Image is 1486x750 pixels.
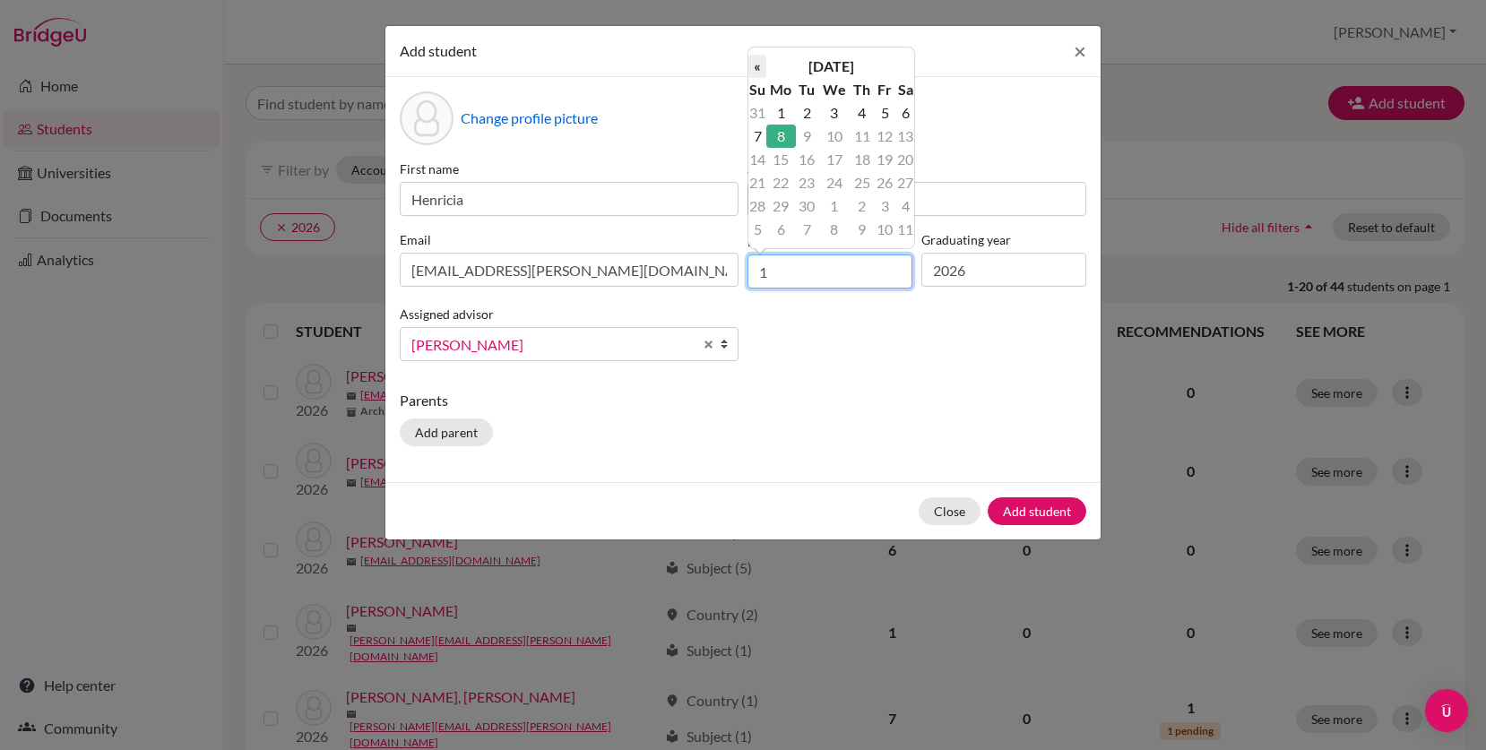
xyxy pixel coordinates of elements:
[796,78,818,101] th: Tu
[796,101,818,125] td: 2
[874,171,896,194] td: 26
[796,125,818,148] td: 9
[874,218,896,241] td: 10
[796,218,818,241] td: 7
[921,230,1086,249] label: Graduating year
[874,101,896,125] td: 5
[400,42,477,59] span: Add student
[766,148,796,171] td: 15
[748,194,766,218] td: 28
[766,194,796,218] td: 29
[400,91,454,145] div: Profile picture
[747,254,912,289] input: dd/mm/yyyy
[850,78,873,101] th: Th
[766,171,796,194] td: 22
[818,125,850,148] td: 10
[874,125,896,148] td: 12
[919,497,981,525] button: Close
[850,101,873,125] td: 4
[874,78,896,101] th: Fr
[766,78,796,101] th: Mo
[766,125,796,148] td: 8
[748,148,766,171] td: 14
[766,218,796,241] td: 6
[1425,689,1468,732] div: Open Intercom Messenger
[748,78,766,101] th: Su
[796,171,818,194] td: 23
[747,159,1086,178] label: Surname
[748,125,766,148] td: 7
[400,305,494,323] label: Assigned advisor
[896,101,914,125] td: 6
[400,390,1086,411] p: Parents
[896,148,914,171] td: 20
[748,171,766,194] td: 21
[766,101,796,125] td: 1
[896,194,914,218] td: 4
[818,101,850,125] td: 3
[818,218,850,241] td: 8
[748,101,766,125] td: 31
[874,148,896,171] td: 19
[818,78,850,101] th: We
[818,171,850,194] td: 24
[400,159,739,178] label: First name
[850,125,873,148] td: 11
[796,148,818,171] td: 16
[411,333,693,357] span: [PERSON_NAME]
[896,218,914,241] td: 11
[988,497,1086,525] button: Add student
[818,148,850,171] td: 17
[400,230,739,249] label: Email
[818,194,850,218] td: 1
[400,418,493,446] button: Add parent
[850,148,873,171] td: 18
[896,125,914,148] td: 13
[1074,38,1086,64] span: ×
[796,194,818,218] td: 30
[850,194,873,218] td: 2
[766,55,896,78] th: [DATE]
[748,55,766,78] th: «
[896,78,914,101] th: Sa
[1059,26,1101,76] button: Close
[850,218,873,241] td: 9
[874,194,896,218] td: 3
[850,171,873,194] td: 25
[896,171,914,194] td: 27
[748,218,766,241] td: 5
